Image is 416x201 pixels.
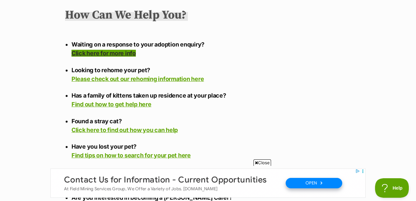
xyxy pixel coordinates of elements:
[71,50,136,57] a: Click here for more info
[71,75,204,82] a: Please check out our rehoming information here
[71,41,204,48] strong: Waiting on a response to your adoption enquiry?
[71,127,178,133] a: Click here to find out how you can help
[71,152,191,159] a: Find tips on how to search for your pet here
[71,92,226,99] strong: Has a family of kittens taken up residence at your place?
[375,178,409,198] iframe: Help Scout Beacon - Open
[253,159,271,166] span: Close
[65,8,188,22] h2: How Can We Help You?
[50,168,366,198] iframe: Advertisement
[71,101,151,108] a: Find out how to get help here
[71,118,122,125] strong: Found a stray cat?
[71,143,136,150] strong: Have you lost your pet?
[71,67,150,74] strong: Looking to rehome your pet?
